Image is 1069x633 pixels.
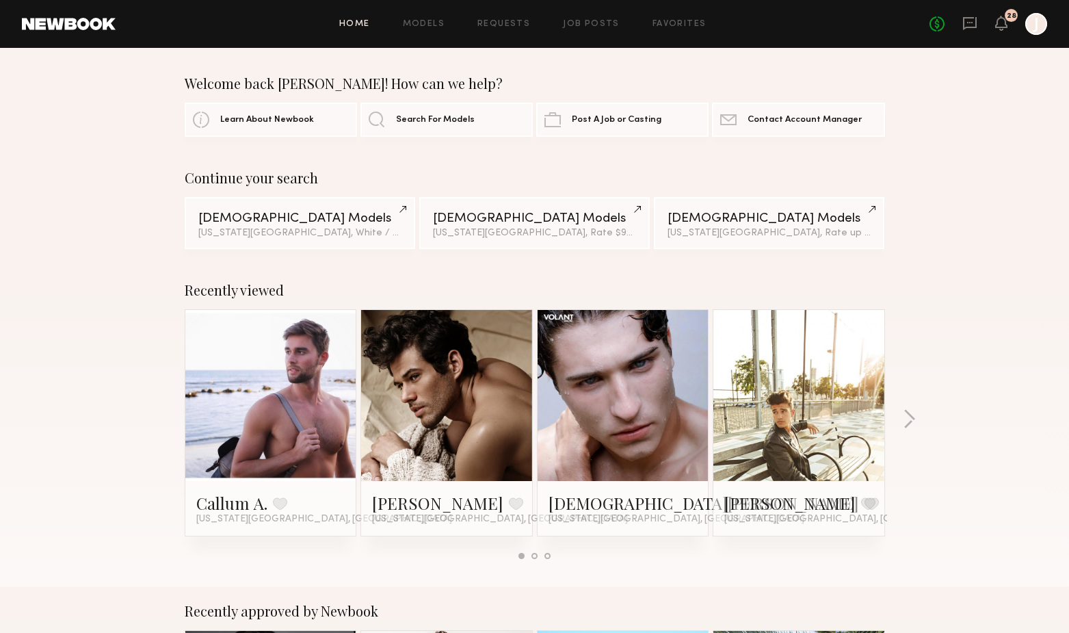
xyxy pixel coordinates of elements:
a: Callum A. [196,492,267,514]
div: 28 [1007,12,1016,20]
span: Post A Job or Casting [572,116,661,125]
div: [US_STATE][GEOGRAPHIC_DATA], Rate up to $250 [668,229,871,238]
a: [DEMOGRAPHIC_DATA] Models[US_STATE][GEOGRAPHIC_DATA], Rate up to $250 [654,197,884,249]
span: Contact Account Manager [748,116,862,125]
a: Requests [477,20,530,29]
a: Home [339,20,370,29]
span: Learn About Newbook [220,116,314,125]
a: [PERSON_NAME] [372,492,503,514]
span: [US_STATE][GEOGRAPHIC_DATA], [GEOGRAPHIC_DATA] [196,514,452,525]
span: [US_STATE][GEOGRAPHIC_DATA], [GEOGRAPHIC_DATA] [724,514,980,525]
div: Continue your search [185,170,885,186]
div: [DEMOGRAPHIC_DATA] Models [198,212,401,225]
a: Post A Job or Casting [536,103,709,137]
div: [DEMOGRAPHIC_DATA] Models [433,212,636,225]
a: [DEMOGRAPHIC_DATA] Models[US_STATE][GEOGRAPHIC_DATA], Rate $95 - $365 [419,197,650,249]
span: Search For Models [396,116,475,125]
div: Recently viewed [185,282,885,298]
a: Favorites [652,20,707,29]
a: Job Posts [563,20,620,29]
a: [DEMOGRAPHIC_DATA] Models[US_STATE][GEOGRAPHIC_DATA], White / Caucasian [185,197,415,249]
a: [DEMOGRAPHIC_DATA][PERSON_NAME] [549,492,859,514]
a: Contact Account Manager [712,103,884,137]
div: [US_STATE][GEOGRAPHIC_DATA], Rate $95 - $365 [433,229,636,238]
div: [US_STATE][GEOGRAPHIC_DATA], White / Caucasian [198,229,401,238]
span: [US_STATE][GEOGRAPHIC_DATA], [GEOGRAPHIC_DATA] [549,514,804,525]
div: Recently approved by Newbook [185,603,885,619]
a: Learn About Newbook [185,103,357,137]
a: Search For Models [360,103,533,137]
div: Welcome back [PERSON_NAME]! How can we help? [185,75,885,92]
a: J [1025,13,1047,35]
div: [DEMOGRAPHIC_DATA] Models [668,212,871,225]
a: Models [403,20,445,29]
a: [PERSON_NAME] [724,492,856,514]
span: [US_STATE][GEOGRAPHIC_DATA], [GEOGRAPHIC_DATA] [372,514,628,525]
